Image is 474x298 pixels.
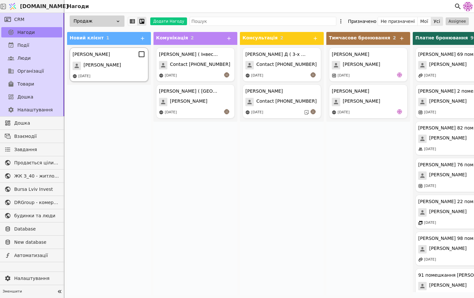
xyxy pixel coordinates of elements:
[424,183,436,189] div: [DATE]
[393,35,396,40] span: 2
[78,74,90,79] div: [DATE]
[1,92,62,102] a: Дошка
[429,98,467,106] span: [PERSON_NAME]
[397,109,402,114] img: de
[1,118,62,128] a: Дошка
[170,61,230,69] span: Contact [PHONE_NUMBER]
[146,17,187,25] a: Додати Нагоду
[429,171,467,180] span: [PERSON_NAME]
[245,88,283,95] div: [PERSON_NAME]
[332,73,336,78] img: instagram.svg
[14,133,59,140] span: Взаємодії
[429,245,467,253] span: [PERSON_NAME]
[431,17,443,26] button: Усі
[159,88,220,95] div: [PERSON_NAME] ( [GEOGRAPHIC_DATA] )
[1,184,62,194] a: Bursa Lviv Invest
[14,212,59,219] span: будинки та люди
[1,53,62,63] a: Люди
[165,73,177,78] div: [DATE]
[14,252,59,259] span: Автоматизації
[332,88,369,95] div: [PERSON_NAME]
[415,35,468,40] span: Платне бронювання
[14,199,59,206] span: DRGroup - комерційна нерухоомість
[14,186,59,193] span: Bursa Lviv Invest
[245,73,250,78] img: online-store.svg
[343,61,380,69] span: [PERSON_NAME]
[1,197,62,208] a: DRGroup - комерційна нерухоомість
[159,110,163,115] img: online-store.svg
[424,220,436,226] div: [DATE]
[150,17,187,25] button: Додати Нагоду
[224,109,229,114] img: an
[8,0,17,13] img: Logo
[156,84,235,118] div: [PERSON_NAME] ( [GEOGRAPHIC_DATA] )[PERSON_NAME][DATE]an
[242,84,321,118] div: [PERSON_NAME]Contact [PHONE_NUMBER][DATE]an
[311,72,316,77] img: an
[159,73,163,78] img: online-store.svg
[1,171,62,181] a: ЖК З_40 - житлова та комерційна нерухомість класу Преміум
[165,110,177,115] div: [DATE]
[343,98,380,106] span: [PERSON_NAME]
[463,2,473,11] img: 137b5da8a4f5046b86490006a8dec47a
[6,0,64,13] a: [DOMAIN_NAME]
[338,73,350,78] div: [DATE]
[1,27,62,37] a: Нагоди
[329,84,408,118] div: [PERSON_NAME][PERSON_NAME][DATE]de
[245,51,307,58] div: [PERSON_NAME] Д ( 3-х к )
[70,47,148,82] div: [PERSON_NAME][PERSON_NAME][DATE]
[429,61,467,69] span: [PERSON_NAME]
[418,110,423,115] img: instagram.svg
[329,35,390,40] span: Тимчасове бронювання
[338,110,350,115] div: [DATE]
[170,98,207,106] span: [PERSON_NAME]
[418,73,423,78] img: affiliate-program.svg
[64,3,89,10] h2: Нагоди
[14,16,25,23] span: CRM
[1,131,62,141] a: Взаємодії
[17,81,34,87] span: Товари
[84,62,121,70] span: [PERSON_NAME]
[245,110,250,115] img: online-store.svg
[242,35,278,40] span: Консультація
[14,120,59,127] span: Дошка
[251,73,263,78] div: [DATE]
[280,35,283,40] span: 2
[429,208,467,217] span: [PERSON_NAME]
[397,72,402,77] img: de
[73,51,110,58] div: [PERSON_NAME]
[418,17,431,26] button: Мої
[14,173,59,180] span: ЖК З_40 - житлова та комерційна нерухомість класу Преміум
[1,66,62,76] a: Організації
[418,147,423,151] img: people.svg
[1,158,62,168] a: Продається цілий будинок [PERSON_NAME] нерухомість
[446,17,469,25] button: Assignee
[70,35,104,40] span: Новий клієнт
[14,146,37,153] span: Завдання
[1,40,62,50] a: Події
[418,184,423,188] img: instagram.svg
[224,72,229,77] img: an
[242,47,321,82] div: [PERSON_NAME] Д ( 3-х к )Contact [PHONE_NUMBER][DATE]an
[1,250,62,261] a: Автоматизації
[1,79,62,89] a: Товари
[311,109,316,114] img: an
[424,257,436,262] div: [DATE]
[1,273,62,283] a: Налаштування
[73,74,77,78] img: online-store.svg
[156,47,235,82] div: [PERSON_NAME] ( Інвестиція )Contact [PHONE_NUMBER][DATE]an
[70,15,124,27] div: Продаж
[1,224,62,234] a: Database
[190,17,336,26] input: Пошук
[378,17,418,26] button: Не призначені
[17,42,29,49] span: Події
[429,282,467,290] span: [PERSON_NAME]
[17,68,44,75] span: Організації
[159,51,220,58] div: [PERSON_NAME] ( Інвестиція )
[418,257,423,262] img: affiliate-program.svg
[17,107,53,113] span: Налаштування
[470,35,474,40] span: 9
[14,226,59,232] span: Database
[332,110,336,115] img: online-store.svg
[1,144,62,155] a: Завдання
[348,17,376,26] div: Призначено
